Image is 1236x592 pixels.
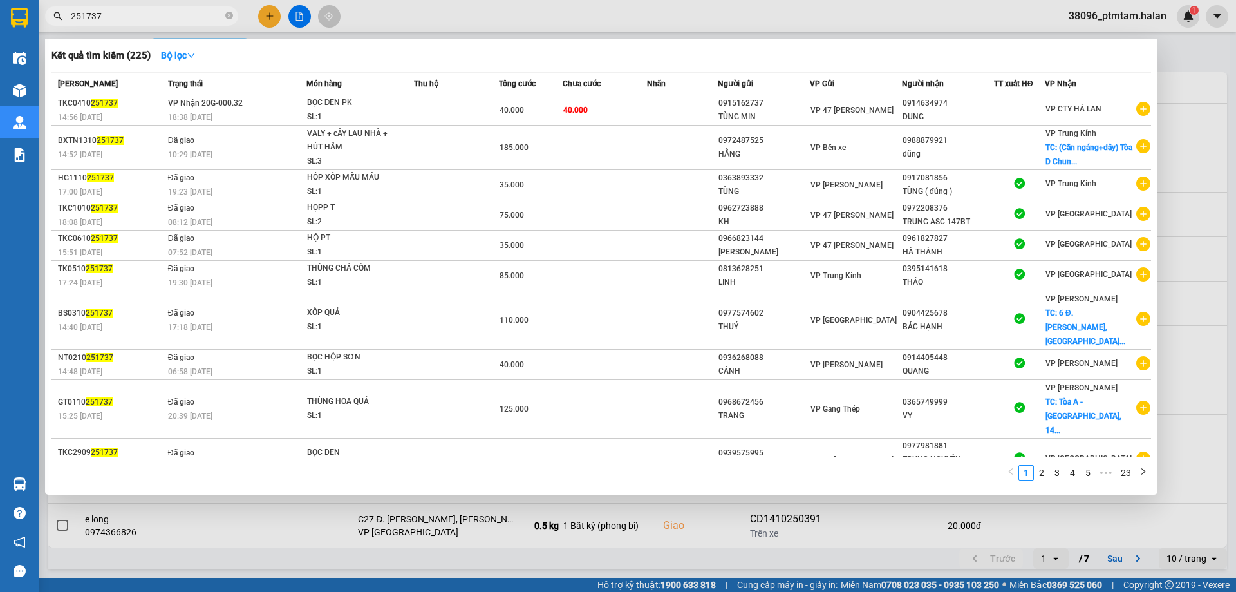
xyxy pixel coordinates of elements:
[903,185,993,198] div: TÙNG ( đúng )
[500,143,529,152] span: 185.000
[87,173,114,182] span: 251737
[718,148,809,161] div: HẰNG
[810,241,894,250] span: VP 47 [PERSON_NAME]
[168,204,194,213] span: Đã giao
[1003,465,1018,481] button: left
[500,241,524,250] span: 35.000
[903,276,993,289] div: THẢO
[903,245,993,259] div: HÀ THÀNH
[718,276,809,289] div: LINH
[58,150,102,159] span: 14:52 [DATE]
[1136,177,1150,191] span: plus-circle
[307,127,404,155] div: VALY + cÂY LAU NHÀ + HÚT HẨM
[307,96,404,110] div: BỌC ĐEN PK
[1117,466,1135,480] a: 23
[1045,309,1125,346] span: TC: 6 Đ. [PERSON_NAME], [GEOGRAPHIC_DATA]...
[718,110,809,124] div: TÙNG MIN
[51,49,151,62] h3: Kết quả tìm kiếm ( 225 )
[1045,397,1121,435] span: TC: Tòa A - [GEOGRAPHIC_DATA], 14...
[58,218,102,227] span: 18:08 [DATE]
[500,180,524,189] span: 35.000
[1116,465,1136,481] li: 23
[718,351,809,365] div: 0936268088
[500,271,524,280] span: 85.000
[810,143,846,152] span: VP Bến xe
[1045,104,1101,113] span: VP CTY HÀ LAN
[168,136,194,145] span: Đã giao
[810,211,894,220] span: VP 47 [PERSON_NAME]
[58,79,118,88] span: [PERSON_NAME]
[1050,466,1064,480] a: 3
[718,97,809,110] div: 0915162737
[1136,465,1151,481] button: right
[168,248,212,257] span: 07:52 [DATE]
[58,134,164,148] div: BXTN1310
[810,180,883,189] span: VP [PERSON_NAME]
[500,316,529,325] span: 110.000
[1045,179,1096,188] span: VP Trung Kính
[1045,129,1096,138] span: VP Trung Kính
[91,234,118,243] span: 251737
[1136,401,1150,415] span: plus-circle
[810,271,861,280] span: VP Trung Kính
[1136,452,1150,466] span: plus-circle
[414,79,438,88] span: Thu hộ
[168,150,212,159] span: 10:29 [DATE]
[1045,143,1132,166] span: TC: (Cần ngáng+dây) Tòa D Chun...
[307,395,404,409] div: THÙNG HOA QUẢ
[13,52,26,65] img: warehouse-icon
[225,12,233,19] span: close-circle
[58,278,102,287] span: 17:24 [DATE]
[86,309,113,318] span: 251737
[903,232,993,245] div: 0961827827
[307,245,404,260] div: SL: 1
[168,412,212,421] span: 20:39 [DATE]
[718,171,809,185] div: 0363893332
[903,351,993,365] div: 0914405448
[58,307,164,320] div: BS0310
[903,320,993,334] div: BÁC HẠNH
[903,110,993,124] div: DUNG
[1136,237,1150,251] span: plus-circle
[1003,465,1018,481] li: Previous Page
[718,262,809,276] div: 0813628251
[902,79,944,88] span: Người nhận
[168,187,212,196] span: 19:23 [DATE]
[1049,465,1065,481] li: 3
[500,360,524,369] span: 40.000
[86,264,113,273] span: 251737
[810,360,883,369] span: VP [PERSON_NAME]
[307,320,404,334] div: SL: 1
[151,45,206,66] button: Bộ lọcdown
[225,10,233,23] span: close-circle
[58,202,164,215] div: TKC1010
[500,405,529,414] span: 125.000
[161,50,196,61] strong: Bộ lọc
[563,79,601,88] span: Chưa cước
[718,365,809,378] div: CẢNH
[71,9,223,23] input: Tìm tên, số ĐT hoặc mã đơn
[718,396,809,409] div: 0968672456
[187,51,196,60] span: down
[168,218,212,227] span: 08:12 [DATE]
[810,455,894,464] span: VP 47 [PERSON_NAME]
[903,396,993,409] div: 0365749999
[13,477,26,491] img: warehouse-icon
[903,307,993,320] div: 0904425678
[58,367,102,376] span: 14:48 [DATE]
[58,351,164,365] div: NT0210
[306,79,342,88] span: Món hàng
[58,248,102,257] span: 15:51 [DATE]
[563,106,588,115] span: 40.000
[1045,359,1118,368] span: VP [PERSON_NAME]
[168,264,194,273] span: Đã giao
[168,79,203,88] span: Trạng thái
[1034,465,1049,481] li: 2
[168,234,194,243] span: Đã giao
[1007,468,1015,475] span: left
[903,134,993,148] div: 0988879921
[718,320,809,334] div: THUÝ
[500,211,524,220] span: 75.000
[1045,209,1132,218] span: VP [GEOGRAPHIC_DATA]
[903,215,993,229] div: TRUNG ASC 147BT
